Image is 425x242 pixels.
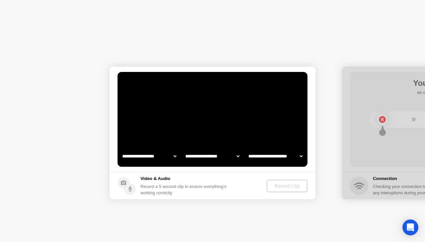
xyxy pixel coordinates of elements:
div: Record a 5 second clip to ensure everything’s working correctly [140,183,229,196]
select: Available microphones [247,150,304,163]
div: Record Clip [269,183,305,189]
div: Open Intercom Messenger [402,219,418,235]
button: Record Clip [267,180,307,192]
select: Available speakers [184,150,241,163]
select: Available cameras [121,150,178,163]
h5: Video & Audio [140,175,229,182]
